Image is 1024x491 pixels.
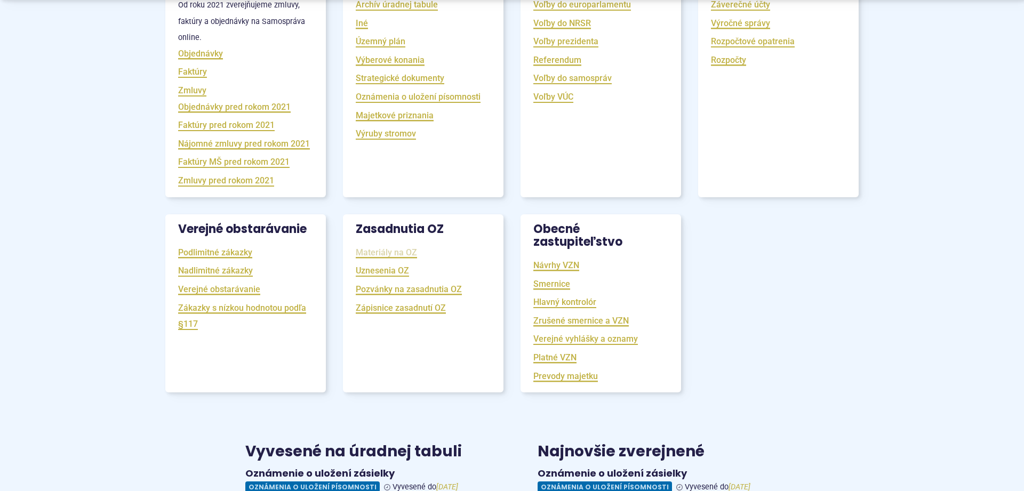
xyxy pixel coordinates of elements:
[178,119,275,131] a: Faktúry pred rokom 2021
[356,35,405,47] a: Územný plán
[178,264,253,277] a: Nadlimitné zákazky
[245,468,486,480] h4: Oznámenie o uložení zásielky
[533,315,629,327] a: Zrušené smernice a VZN
[178,138,310,150] a: Nájomné zmluvy pred rokom 2021
[711,54,746,66] a: Rozpočty
[356,246,417,259] a: Materiály na OZ
[356,302,446,314] a: Zápisnice zasadnutí OZ
[245,444,486,460] h3: Vyvesené na úradnej tabuli
[356,109,434,122] a: Majetkové priznania
[533,259,579,271] a: Návrhy VZN
[533,91,573,103] a: Voľby VÚC
[178,156,290,168] a: Faktúry MŠ pred rokom 2021
[521,214,681,257] h3: Obecné zastupiteľstvo
[538,468,779,480] h4: Oznámenie o uložení zásielky
[178,66,207,78] a: Faktúry
[178,47,223,60] a: Objednávky
[356,127,416,140] a: Výruby stromov
[178,84,206,96] a: Zmluvy
[178,302,306,331] a: Zákazky s nízkou hodnotou podľa §117
[533,35,598,47] a: Voľby prezidenta
[343,214,503,244] h3: Zasadnutia OZ
[533,333,638,345] a: Verejné vyhlášky a oznamy
[711,17,770,29] a: Výročné správy
[178,174,274,187] a: Zmluvy pred rokom 2021
[533,17,591,29] a: Voľby do NRSR
[538,444,779,460] h3: Najnovšie zverejnené
[533,72,612,84] a: Voľby do samospráv
[178,1,305,42] small: Od roku 2021 zverejňujeme zmluvy, faktúry a objednávky na Samospráva online.
[711,35,795,47] a: Rozpočtové opatrenia
[178,101,291,113] a: Objednávky pred rokom 2021
[356,54,425,66] a: Výberové konania
[533,370,598,382] a: Prevody majetku
[533,351,577,364] a: Platné VZN
[165,214,326,244] h3: Verejné obstarávanie
[178,283,260,295] a: Verejné obstarávanie
[178,246,252,259] a: Podlimitné zákazky
[356,283,462,295] a: Pozvánky na zasadnutia OZ
[356,264,409,277] a: Uznesenia OZ
[356,17,368,29] a: Iné
[533,278,570,290] a: Smernice
[533,296,596,308] a: Hlavný kontrolór
[533,54,581,66] a: Referendum
[356,72,444,84] a: Strategické dokumenty
[356,91,481,103] a: Oznámenia o uložení písomnosti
